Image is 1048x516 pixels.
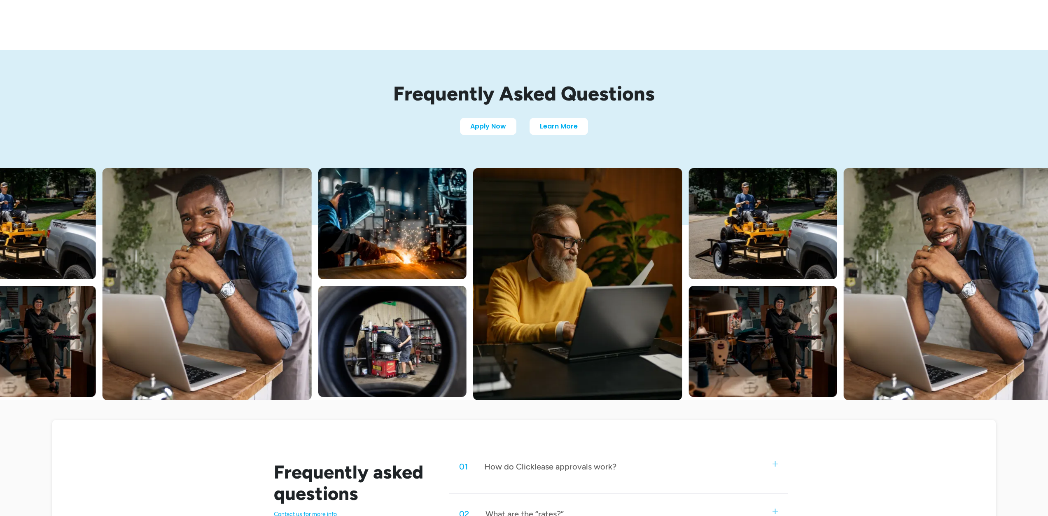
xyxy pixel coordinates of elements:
img: a woman standing next to a sewing machine [689,286,837,397]
img: Man with hat and blue shirt driving a yellow lawn mower onto a trailer [689,168,837,279]
h1: Frequently Asked Questions [331,83,718,105]
img: A welder in a large mask working on a large pipe [318,168,467,279]
div: 01 [459,461,468,472]
img: Bearded man in yellow sweter typing on his laptop while sitting at his desk [473,168,682,400]
img: small plus [773,461,778,467]
div: How do Clicklease approvals work? [484,461,616,472]
img: A man fitting a new tire on a rim [318,286,467,397]
img: small plus [773,509,778,514]
a: Learn More [530,118,588,135]
img: A smiling man in a blue shirt and apron leaning over a table with a laptop [103,168,312,400]
a: Apply Now [460,118,516,135]
h2: Frequently asked questions [274,461,430,504]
